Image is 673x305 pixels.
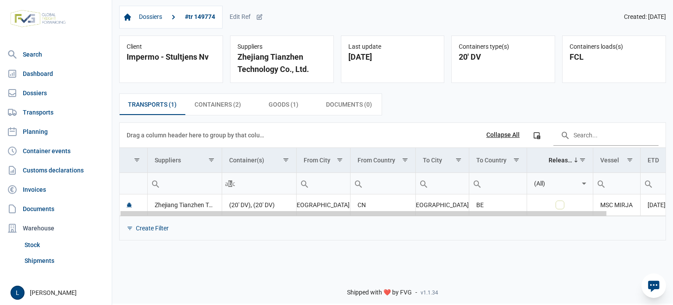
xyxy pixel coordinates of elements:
a: #tr 149774 [181,10,219,25]
td: Filter cell [147,172,222,194]
span: Show filter options for column 'To Country' [513,157,520,163]
input: Filter cell [148,173,222,194]
span: Show filter options for column 'Vessel' [627,157,633,163]
a: Transports [4,104,108,121]
div: Containers loads(s) [570,43,659,51]
td: BE [469,194,527,216]
div: Suppliers [155,157,181,164]
div: Released [549,157,574,164]
a: Dashboard [4,65,108,83]
div: [PERSON_NAME] [11,286,106,300]
div: Warehouse [4,219,108,237]
td: Column From City [296,148,350,173]
div: Search box [222,173,238,194]
div: Client [127,43,216,51]
a: Invoices [4,181,108,198]
button: L [11,286,25,300]
div: Container(s) [229,157,264,164]
span: Show filter options for column '' [134,157,140,163]
a: Stock [21,237,108,253]
a: Container events [4,142,108,160]
td: Column Vessel [593,148,640,173]
span: Goods (1) [269,99,298,110]
div: Vessel [600,157,619,164]
div: Edit Ref [230,13,263,21]
td: Filter cell [120,172,147,194]
td: Column From Country [351,148,415,173]
span: - [415,289,417,297]
div: 20' DV [459,51,548,63]
span: v1.1.34 [421,289,438,296]
td: Column Container(s) [222,148,296,173]
td: Filter cell [296,172,350,194]
td: Column To Country [469,148,527,173]
div: Drag a column header here to group by that column [127,128,267,142]
div: [GEOGRAPHIC_DATA] [304,201,343,209]
td: Filter cell [415,172,469,194]
img: FVG - Global freight forwarding [7,7,69,31]
input: Search in the data grid [553,125,659,146]
td: Column Suppliers [147,148,222,173]
input: Filter cell [416,173,469,194]
input: Filter cell [527,173,579,194]
td: Column Released [527,148,593,173]
div: [DATE] [348,51,437,63]
td: Column To City [415,148,469,173]
div: Search box [469,173,485,194]
div: ETD [648,157,659,164]
span: Show filter options for column 'To City' [455,157,462,163]
input: Filter cell [297,173,350,194]
div: Containers type(s) [459,43,548,51]
div: From Country [358,157,395,164]
div: Zhejiang Tianzhen Technology Co., Ltd. [237,51,326,75]
div: Data grid with 1 rows and 11 columns [120,123,666,240]
a: Shipments [21,253,108,269]
div: FCL [570,51,659,63]
div: From City [304,157,330,164]
div: To Country [476,157,507,164]
div: Search box [416,173,432,194]
span: Show filter options for column 'Released' [579,157,586,163]
div: Collapse All [486,131,520,139]
div: Create Filter [136,224,169,232]
div: Suppliers [237,43,326,51]
a: Documents [4,200,108,218]
div: Search box [297,173,312,194]
span: [DATE] [648,201,666,208]
a: Customs declarations [4,161,108,179]
div: Last update [348,43,437,51]
div: [GEOGRAPHIC_DATA] [423,201,462,209]
a: Search [4,46,108,63]
td: MSC MIRJA [593,194,640,216]
td: Filter cell [222,172,296,194]
input: Filter cell [351,173,415,194]
td: Filter cell [351,172,415,194]
td: Filter cell [469,172,527,194]
span: Show filter options for column 'From City' [336,157,343,163]
td: Filter cell [527,172,593,194]
span: Containers (2) [195,99,241,110]
div: Search box [641,173,656,194]
div: Select [579,173,589,194]
div: Search box [351,173,366,194]
input: Filter cell [222,173,296,194]
div: Impermo - Stultjens Nv [127,51,216,63]
div: Column Chooser [529,127,545,143]
td: Zhejiang Tianzhen Technology Co., Ltd. [147,194,222,216]
div: Data grid toolbar [127,123,659,147]
input: Filter cell [469,173,527,194]
a: Dossiers [4,84,108,102]
a: Dossiers [135,10,166,25]
span: Shipped with ❤️ by FVG [347,289,412,297]
td: (20' DV), (20' DV) [222,194,296,216]
span: Created: [DATE] [624,13,666,21]
td: Column [120,148,147,173]
td: CN [351,194,415,216]
input: Filter cell [120,173,147,194]
span: Show filter options for column 'Suppliers' [208,157,215,163]
span: Transports (1) [128,99,177,110]
a: Planning [4,123,108,140]
span: Show filter options for column 'Container(s)' [283,157,289,163]
div: To City [423,157,442,164]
